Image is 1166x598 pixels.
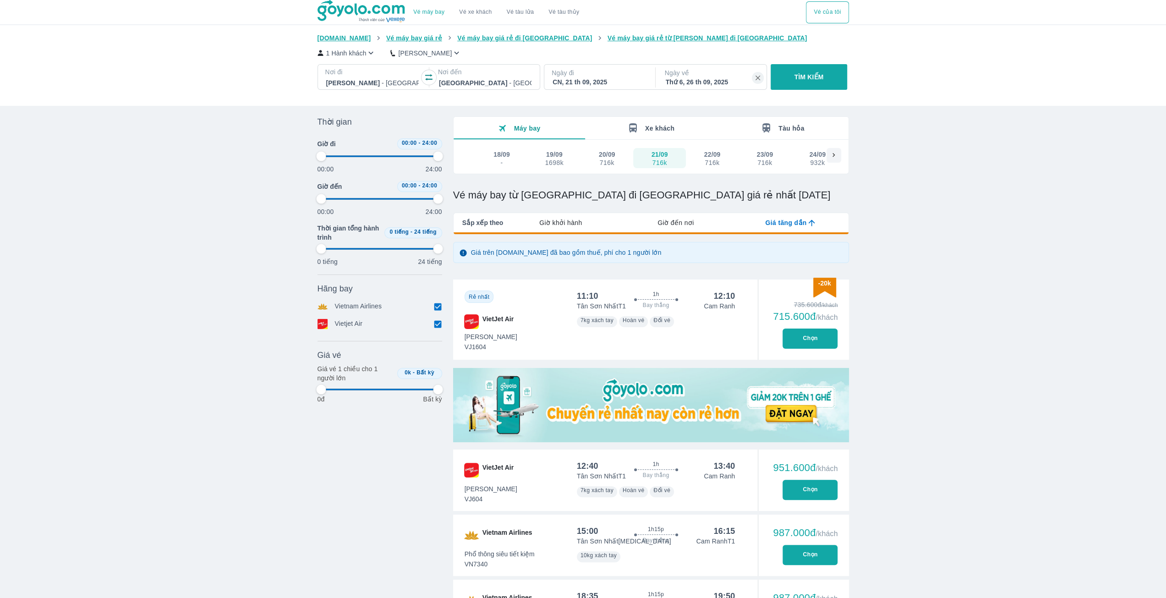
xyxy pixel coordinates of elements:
[465,332,517,341] span: [PERSON_NAME]
[318,116,352,127] span: Thời gian
[696,537,735,546] p: Cam Ranh T1
[818,280,831,287] span: -20k
[577,291,598,302] div: 11:10
[816,465,838,472] span: /khách
[599,159,615,166] div: 716k
[318,224,381,242] span: Thời gian tổng hành trình
[705,159,720,166] div: 716k
[806,1,848,23] button: Vé của tôi
[402,140,417,146] span: 00:00
[406,1,586,23] div: choose transportation mode
[773,462,838,473] div: 951.600đ
[325,67,420,77] p: Nơi đi
[651,150,668,159] div: 21/09
[577,537,671,546] p: Tân Sơn Nhất [MEDICAL_DATA]
[318,34,371,42] span: [DOMAIN_NAME]
[469,294,489,300] span: Rẻ nhất
[335,319,363,329] p: Vietjet Air
[318,350,341,361] span: Giá vé
[541,1,586,23] button: Vé tàu thủy
[577,302,626,311] p: Tân Sơn Nhất T1
[608,34,807,42] span: Vé máy bay giá rẻ từ [PERSON_NAME] đi [GEOGRAPHIC_DATA]
[773,311,838,322] div: 715.600đ
[326,49,367,58] p: 1 Hành khách
[318,207,334,216] p: 00:00
[422,182,437,189] span: 24:00
[318,395,325,404] p: 0đ
[482,463,514,477] span: VietJet Air
[464,314,479,329] img: VJ
[426,165,442,174] p: 24:00
[771,64,847,90] button: TÌM KIẾM
[580,317,613,324] span: 7kg xách tay
[794,72,824,82] p: TÌM KIẾM
[453,368,849,442] img: media-0
[459,9,492,16] a: Vé xe khách
[704,472,735,481] p: Cam Ranh
[765,218,806,227] span: Giá tăng dần
[462,218,504,227] span: Sắp xếp theo
[773,527,838,538] div: 987.000đ
[778,125,805,132] span: Tàu hỏa
[418,182,420,189] span: -
[453,189,849,202] h1: Vé máy bay từ [GEOGRAPHIC_DATA] đi [GEOGRAPHIC_DATA] giá rẻ nhất [DATE]
[386,34,442,42] span: Vé máy bay giá rẻ
[652,159,668,166] div: 716k
[577,461,598,472] div: 12:40
[783,545,838,565] button: Chọn
[438,67,532,77] p: Nơi đến
[418,140,420,146] span: -
[713,461,735,472] div: 13:40
[318,283,353,294] span: Hãng bay
[457,34,592,42] span: Vé máy bay giá rẻ đi [GEOGRAPHIC_DATA]
[465,549,535,559] span: Phổ thông siêu tiết kiệm
[665,68,759,77] p: Ngày về
[577,472,626,481] p: Tân Sơn Nhất T1
[411,229,412,235] span: -
[318,33,849,43] nav: breadcrumb
[402,182,417,189] span: 00:00
[648,591,664,598] span: 1h15p
[318,139,336,148] span: Giờ đi
[426,207,442,216] p: 24:00
[464,463,479,477] img: VJ
[514,125,541,132] span: Máy bay
[816,313,838,321] span: /khách
[465,494,517,504] span: VJ604
[318,364,394,383] p: Giá vé 1 chiều cho 1 người lớn
[413,9,444,16] a: Vé máy bay
[418,257,442,266] p: 24 tiếng
[465,342,517,351] span: VJ1604
[318,48,376,58] button: 1 Hành khách
[648,526,664,533] span: 1h15p
[813,278,836,297] img: discount
[652,461,659,468] span: 1h
[645,125,674,132] span: Xe khách
[465,560,535,569] span: VN7340
[666,77,758,87] div: Thứ 6, 26 th 09, 2025
[539,218,582,227] span: Giờ khởi hành
[416,369,434,376] span: Bất kỳ
[623,487,645,494] span: Hoàn vé
[493,150,510,159] div: 18/09
[553,77,645,87] div: CN, 21 th 09, 2025
[657,218,694,227] span: Giờ đến nơi
[546,150,563,159] div: 19/09
[783,329,838,349] button: Chọn
[545,159,564,166] div: 1698k
[482,528,532,543] span: Vietnam Airlines
[783,480,838,500] button: Chọn
[422,140,437,146] span: 24:00
[599,150,615,159] div: 20/09
[757,159,773,166] div: 716k
[503,213,848,232] div: lab API tabs example
[652,291,659,298] span: 1h
[318,165,334,174] p: 00:00
[398,49,452,58] p: [PERSON_NAME]
[713,291,735,302] div: 12:10
[653,317,670,324] span: Đổi vé
[405,369,411,376] span: 0k
[552,68,646,77] p: Ngày đi
[713,526,735,537] div: 16:15
[464,528,479,543] img: VN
